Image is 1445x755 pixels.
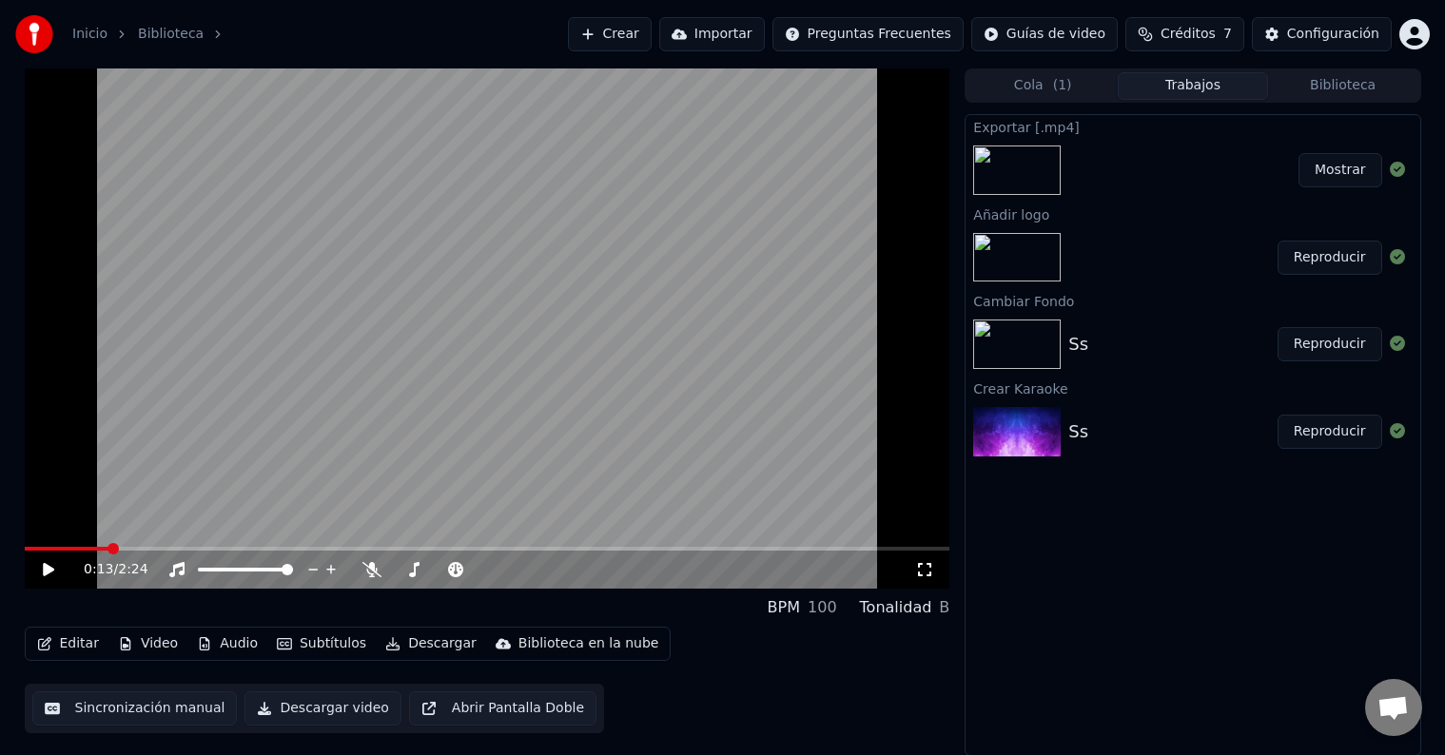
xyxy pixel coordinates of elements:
span: 0:13 [84,560,113,579]
div: / [84,560,129,579]
a: Biblioteca [138,25,204,44]
button: Subtítulos [269,630,374,657]
div: Ss [1068,418,1088,445]
button: Preguntas Frecuentes [772,17,964,51]
button: Créditos7 [1125,17,1244,51]
button: Video [110,630,186,657]
button: Importar [659,17,765,51]
button: Trabajos [1118,72,1268,100]
button: Mostrar [1299,153,1382,187]
button: Descargar video [244,691,400,726]
a: Inicio [72,25,107,44]
img: youka [15,15,53,53]
div: Biblioteca en la nube [518,634,659,653]
div: BPM [768,596,800,619]
span: ( 1 ) [1053,76,1072,95]
button: Audio [189,630,265,657]
button: Reproducir [1278,241,1382,275]
button: Biblioteca [1268,72,1418,100]
button: Editar [29,630,107,657]
div: 100 [808,596,837,619]
button: Reproducir [1278,415,1382,449]
span: 2:24 [118,560,147,579]
button: Reproducir [1278,327,1382,361]
div: Exportar [.mp4] [966,115,1419,138]
span: 7 [1223,25,1232,44]
div: Configuración [1287,25,1379,44]
button: Sincronización manual [32,691,238,726]
div: Cambiar Fondo [966,289,1419,312]
span: Créditos [1161,25,1216,44]
button: Cola [967,72,1118,100]
div: Ss [1068,331,1088,358]
button: Guías de video [971,17,1118,51]
button: Configuración [1252,17,1392,51]
div: Crear Karaoke [966,377,1419,399]
button: Abrir Pantalla Doble [409,691,596,726]
button: Descargar [378,630,484,657]
div: Añadir logo [966,203,1419,225]
nav: breadcrumb [72,25,234,44]
div: Tonalidad [860,596,932,619]
div: Chat abierto [1365,679,1422,736]
button: Crear [568,17,652,51]
div: B [939,596,949,619]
